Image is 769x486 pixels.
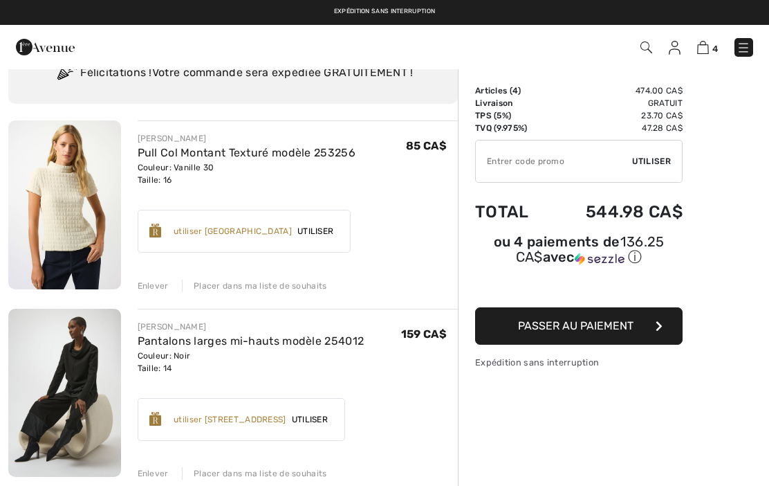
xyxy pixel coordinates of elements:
[53,60,80,87] img: Congratulation2.svg
[8,309,121,477] img: Pantalons larges mi-hauts modèle 254012
[286,413,333,426] span: Utiliser
[25,60,441,87] div: Félicitations ! Votre commande sera expédiée GRATUITEMENT !
[8,120,121,289] img: Pull Col Montant Texturé modèle 253256
[549,109,683,122] td: 23.70 CA$
[292,225,339,237] span: Utiliser
[138,321,364,333] div: [PERSON_NAME]
[712,44,718,54] span: 4
[575,253,624,265] img: Sezzle
[475,109,549,122] td: TPS (5%)
[401,327,447,341] span: 159 CA$
[182,467,327,480] div: Placer dans ma liste de souhaits
[475,97,549,109] td: Livraison
[669,41,680,55] img: Mes infos
[174,413,286,426] div: utiliser [STREET_ADDRESS]
[138,146,355,159] a: Pull Col Montant Texturé modèle 253256
[334,8,435,15] a: Expédition sans interruption
[697,39,718,55] a: 4
[16,33,75,61] img: 1ère Avenue
[475,235,683,267] div: ou 4 paiements de avec
[640,42,652,53] img: Recherche
[516,233,665,265] span: 136.25 CA$
[512,86,518,96] span: 4
[697,41,709,54] img: Panier d'achat
[549,84,683,97] td: 474.00 CA$
[182,280,327,292] div: Placer dans ma liste de souhaits
[406,139,447,152] span: 85 CA$
[16,39,75,53] a: 1ère Avenue
[549,122,683,134] td: 47.28 CA$
[138,350,364,375] div: Couleur: Noir Taille: 14
[138,467,169,480] div: Enlever
[549,188,683,235] td: 544.98 CA$
[174,225,292,237] div: utiliser [GEOGRAPHIC_DATA]
[475,84,549,97] td: Articles ( )
[549,97,683,109] td: Gratuit
[475,122,549,134] td: TVQ (9.975%)
[475,356,683,369] div: Expédition sans interruption
[475,271,683,303] iframe: PayPal-paypal
[476,141,632,182] input: Code promo
[138,334,364,348] a: Pantalons larges mi-hauts modèle 254012
[138,280,169,292] div: Enlever
[149,412,162,426] img: Reward-Logo.svg
[475,307,683,345] button: Passer au paiement
[518,319,633,332] span: Passer au paiement
[736,41,750,55] img: Menu
[149,224,162,237] img: Reward-Logo.svg
[138,161,355,186] div: Couleur: Vanille 30 Taille: 16
[632,155,671,168] span: Utiliser
[475,188,549,235] td: Total
[475,235,683,271] div: ou 4 paiements de136.25 CA$avecSezzle Cliquez pour en savoir plus sur Sezzle
[138,132,355,145] div: [PERSON_NAME]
